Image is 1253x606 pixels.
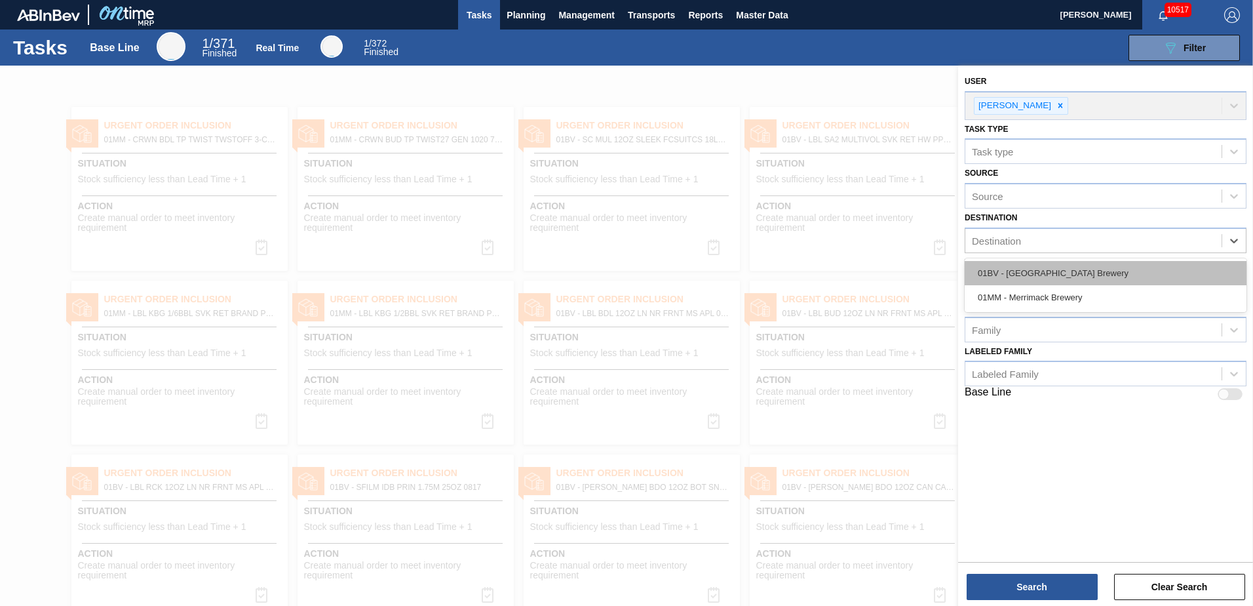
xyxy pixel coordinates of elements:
[972,324,1001,335] div: Family
[972,146,1013,157] div: Task type
[972,191,1003,202] div: Source
[1224,7,1240,23] img: Logout
[736,7,788,23] span: Master Data
[965,261,1246,285] div: 01BV - [GEOGRAPHIC_DATA] Brewery
[90,42,140,54] div: Base Line
[965,169,998,178] label: Source
[202,48,237,58] span: Finished
[465,7,493,23] span: Tasks
[688,7,723,23] span: Reports
[507,7,545,23] span: Planning
[17,9,80,21] img: TNhmsLtSVTkK8tSr43FrP2fwEKptu5GPRR3wAAAABJRU5ErkJggg==
[364,38,369,49] span: 1
[157,32,185,61] div: Base Line
[320,35,343,58] div: Real Time
[965,258,1035,267] label: Material Group
[1184,43,1206,53] span: Filter
[1128,35,1240,61] button: Filter
[628,7,675,23] span: Transports
[965,125,1008,134] label: Task type
[558,7,615,23] span: Management
[364,38,387,49] span: / 372
[965,347,1032,356] label: Labeled Family
[965,285,1246,310] div: 01MM - Merrimack Brewery
[364,47,398,57] span: Finished
[1142,6,1184,24] button: Notifications
[1165,3,1191,17] span: 10517
[364,39,398,56] div: Real Time
[202,36,209,51] span: 1
[13,40,71,55] h1: Tasks
[202,38,237,58] div: Base Line
[972,369,1039,380] div: Labeled Family
[965,386,1011,402] label: Base Line
[965,213,1017,222] label: Destination
[256,43,299,53] div: Real Time
[202,36,235,51] span: / 371
[965,77,986,86] label: User
[972,235,1021,247] div: Destination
